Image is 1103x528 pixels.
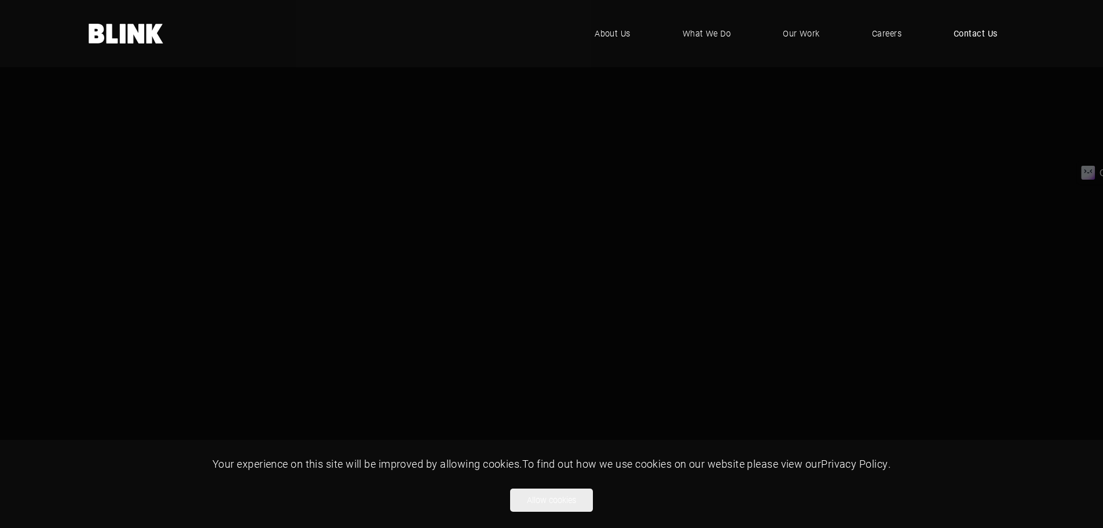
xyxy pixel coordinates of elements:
span: Contact Us [954,27,998,40]
button: Allow cookies [510,489,593,512]
span: Your experience on this site will be improved by allowing cookies. To find out how we use cookies... [212,457,891,471]
a: Contact Us [936,16,1015,51]
a: About Us [577,16,648,51]
span: Careers [872,27,902,40]
a: Home [89,24,164,43]
a: What We Do [665,16,749,51]
a: Careers [855,16,919,51]
span: Our Work [783,27,820,40]
a: Privacy Policy [821,457,888,471]
span: About Us [595,27,631,40]
a: Our Work [765,16,837,51]
span: What We Do [683,27,731,40]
